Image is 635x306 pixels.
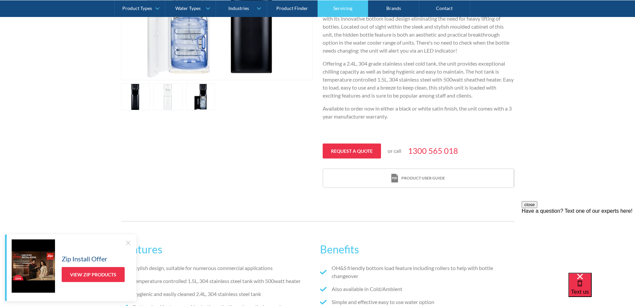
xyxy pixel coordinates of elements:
[391,174,398,183] img: print icon
[320,285,514,293] li: Also available in Cold/Ambient
[122,5,152,11] div: Product Types
[121,84,150,110] a: open lightbox
[62,254,107,264] h5: Zip Install Offer
[522,201,635,281] iframe: podium webchat widget prompt
[323,169,514,188] a: print iconProduct user guide
[62,267,125,282] a: View Zip Products
[175,5,201,11] div: Water Types
[323,60,514,100] p: Offering a 2.4L, 304 grade stainless steel cold tank, the unit provides exceptional chilling capa...
[401,175,445,181] div: Product user guide
[12,239,55,293] img: Zip Install Offer
[323,126,514,134] p: ‍
[320,298,514,306] li: Simple and effective easy to use water option
[228,5,249,11] div: Industries
[320,241,514,257] h2: Benefits
[121,264,315,272] li: Stylish design, suitable for numerous commercial applications
[568,273,635,306] iframe: podium webchat widget bubble
[320,264,514,280] li: OH&S friendly bottom load feature including rollers to help with bottle changeover
[388,147,401,155] p: or call
[153,84,183,110] a: open lightbox
[323,144,381,158] a: Request a quote
[408,145,458,157] a: 1300 565 018
[121,290,315,298] li: Hygienic and easily cleaned 2.4L, 304 stainless steel tank
[186,84,215,110] a: open lightbox
[121,277,315,285] li: Temperature controlled 1.5L, 304 stainless steel tank with 500watt heater
[121,241,315,257] h2: Features
[323,105,514,121] p: Available to order now in either a black or white satin finish, the unit comes with a 3 year manu...
[323,7,514,55] p: The Waterlux Bottom Load Water Cooler is the change you have been waiting for with its innovative...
